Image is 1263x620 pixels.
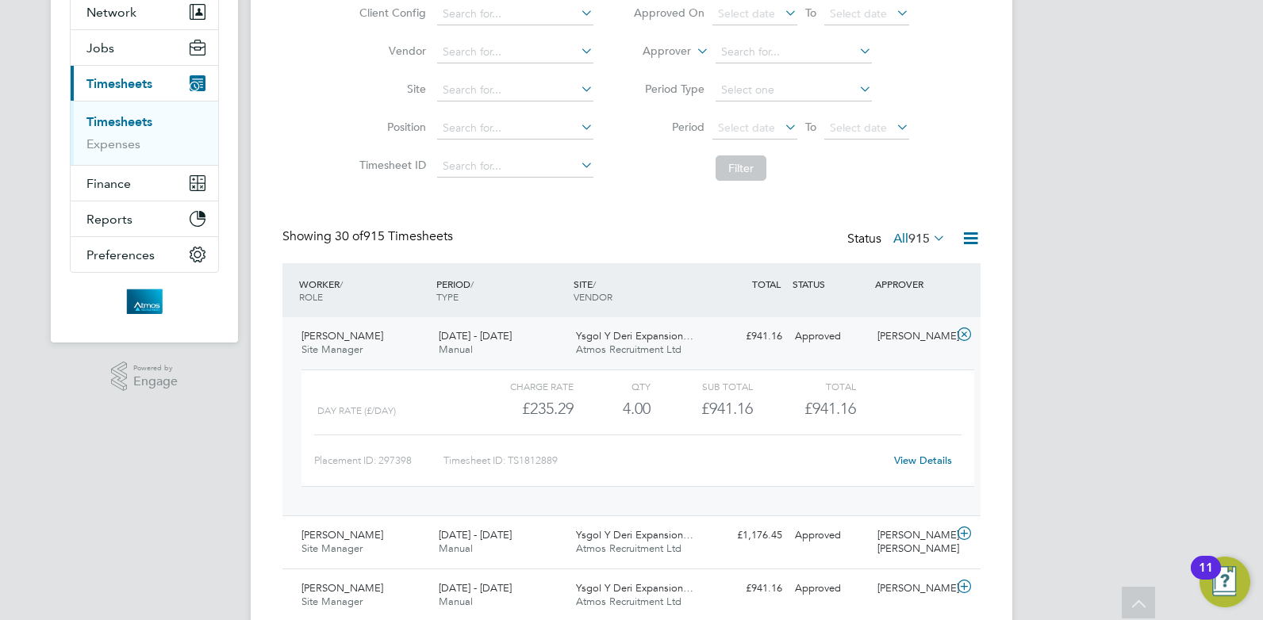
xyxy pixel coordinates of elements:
div: APPROVER [871,270,954,298]
input: Search for... [716,41,872,63]
button: Open Resource Center, 11 new notifications [1200,557,1250,607]
span: To [800,117,821,137]
span: Site Manager [301,343,363,356]
span: Powered by [133,362,178,375]
span: Atmos Recruitment Ltd [576,542,681,555]
span: / [593,277,596,290]
span: Day rate (£/day) [317,405,396,416]
span: Ysgol Y Deri Expansion… [576,581,693,595]
div: Approved [789,522,871,549]
div: Showing [282,228,456,245]
span: [DATE] - [DATE] [439,329,512,343]
a: View Details [894,454,952,467]
img: atmosrecruitment-logo-retina.png [126,289,162,314]
div: Status [847,228,949,251]
label: Position [355,120,426,134]
div: Approved [789,323,871,350]
span: / [470,277,474,290]
span: Engage [133,375,178,388]
span: 915 Timesheets [335,228,453,244]
div: QTY [574,377,651,396]
span: Ysgol Y Deri Expansion… [576,329,693,343]
span: Manual [439,542,473,555]
label: Timesheet ID [355,158,426,172]
div: Timesheet ID: TS1812889 [443,448,884,473]
div: Timesheets [71,101,218,165]
span: Select date [718,121,775,135]
span: 915 [908,231,930,247]
span: Network [86,5,136,20]
div: [PERSON_NAME] [PERSON_NAME] [871,522,954,562]
div: WORKER [295,270,432,311]
div: £941.16 [706,576,789,602]
span: [PERSON_NAME] [301,528,383,542]
span: Manual [439,343,473,356]
span: Jobs [86,40,114,55]
label: All [893,231,946,247]
span: Preferences [86,247,155,262]
span: 30 of [335,228,363,244]
div: Placement ID: 297398 [314,448,443,473]
span: Atmos Recruitment Ltd [576,343,681,356]
label: Approver [620,44,691,59]
input: Search for... [437,155,593,178]
span: Select date [830,6,887,21]
span: Finance [86,176,131,191]
span: [DATE] - [DATE] [439,528,512,542]
a: Timesheets [86,114,152,129]
label: Client Config [355,6,426,20]
span: £941.16 [804,399,856,418]
span: To [800,2,821,23]
span: Manual [439,595,473,608]
button: Preferences [71,237,218,272]
div: £1,176.45 [706,522,789,549]
div: SITE [570,270,707,311]
div: [PERSON_NAME] [871,323,954,350]
span: Site Manager [301,595,363,608]
input: Search for... [437,79,593,101]
div: STATUS [789,270,871,298]
button: Filter [716,155,766,181]
label: Period [633,120,704,134]
a: Powered byEngage [111,362,179,392]
span: Timesheets [86,76,152,91]
span: Site Manager [301,542,363,555]
span: [DATE] - [DATE] [439,581,512,595]
span: Atmos Recruitment Ltd [576,595,681,608]
div: £941.16 [651,396,753,422]
span: Reports [86,212,132,227]
input: Search for... [437,41,593,63]
button: Finance [71,166,218,201]
button: Jobs [71,30,218,65]
div: PERIOD [432,270,570,311]
label: Period Type [633,82,704,96]
a: Go to home page [70,289,219,314]
div: Approved [789,576,871,602]
span: / [340,277,343,290]
div: 11 [1199,568,1213,588]
a: Expenses [86,136,140,151]
div: £235.29 [471,396,574,422]
span: VENDOR [574,290,612,303]
input: Search for... [437,3,593,25]
label: Approved On [633,6,704,20]
label: Vendor [355,44,426,58]
span: [PERSON_NAME] [301,329,383,343]
div: [PERSON_NAME] [871,576,954,602]
input: Search for... [437,117,593,140]
div: Sub Total [651,377,753,396]
div: £941.16 [706,323,789,350]
div: Charge rate [471,377,574,396]
span: [PERSON_NAME] [301,581,383,595]
div: Total [753,377,855,396]
button: Timesheets [71,66,218,101]
button: Reports [71,201,218,236]
span: Select date [830,121,887,135]
span: TYPE [436,290,459,303]
span: Ysgol Y Deri Expansion… [576,528,693,542]
label: Site [355,82,426,96]
span: Select date [718,6,775,21]
span: TOTAL [752,277,781,290]
div: 4.00 [574,396,651,422]
input: Select one [716,79,872,101]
